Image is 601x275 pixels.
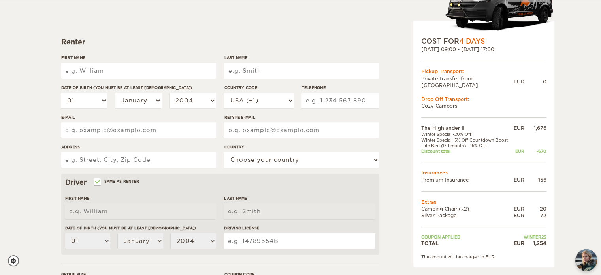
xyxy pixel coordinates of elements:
[421,234,512,240] td: Coupon applied
[65,203,216,219] input: e.g. William
[421,212,512,219] td: Silver Package
[512,240,524,247] div: EUR
[65,178,375,187] div: Driver
[301,85,379,91] label: Telephone
[421,205,512,212] td: Camping Chair (x2)
[224,122,379,138] input: e.g. example@example.com
[224,195,375,201] label: Last Name
[421,148,512,154] td: Discount total
[524,240,546,247] div: 1,254
[512,125,524,131] div: EUR
[421,169,546,176] td: Insurances
[524,78,546,85] div: 0
[421,75,514,89] td: Private transfer from [GEOGRAPHIC_DATA]
[224,225,375,231] label: Driving License
[61,144,216,150] label: Address
[512,234,546,240] td: WINTER25
[224,233,375,249] input: e.g. 14789654B
[421,46,546,53] div: [DATE] 09:00 - [DATE] 17:00
[512,176,524,183] div: EUR
[61,122,216,138] input: e.g. example@example.com
[575,249,597,271] img: Freyja at Cozy Campers
[524,205,546,212] div: 20
[421,125,512,131] td: The Highlander II
[8,255,24,266] a: Cookie settings
[512,212,524,219] div: EUR
[421,96,546,102] div: Drop Off Transport:
[421,199,546,205] td: Extras
[224,63,379,79] input: e.g. Smith
[421,68,546,75] div: Pickup Transport:
[421,176,512,183] td: Premium Insurance
[459,37,485,45] span: 4 Days
[61,114,216,120] label: E-mail
[421,131,512,137] td: Winter Special -20% Off
[524,125,546,131] div: 1,676
[61,55,216,61] label: First Name
[224,55,379,61] label: Last Name
[524,212,546,219] div: 72
[421,36,546,46] div: COST FOR
[61,85,216,91] label: Date of birth (You must be at least [DEMOGRAPHIC_DATA])
[575,249,597,271] button: chat-button
[421,137,512,143] td: Winter Special -5% Off Countdown Boost
[512,148,524,154] div: EUR
[301,93,379,108] input: e.g. 1 234 567 890
[61,37,379,47] div: Renter
[512,205,524,212] div: EUR
[514,78,524,85] div: EUR
[224,85,294,91] label: Country Code
[65,225,216,231] label: Date of birth (You must be at least [DEMOGRAPHIC_DATA])
[421,240,512,247] td: TOTAL
[524,176,546,183] div: 156
[65,195,216,201] label: First Name
[224,144,379,150] label: Country
[61,152,216,168] input: e.g. Street, City, Zip Code
[421,143,512,148] td: Late Bird (0-1 month): -15% OFF
[524,148,546,154] div: -670
[224,114,379,120] label: Retype E-mail
[421,254,546,260] div: The amount will be charged in EUR
[224,203,375,219] input: e.g. Smith
[61,63,216,79] input: e.g. William
[94,180,100,185] input: Same as renter
[421,102,546,109] td: Cozy Campers
[94,178,139,185] label: Same as renter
